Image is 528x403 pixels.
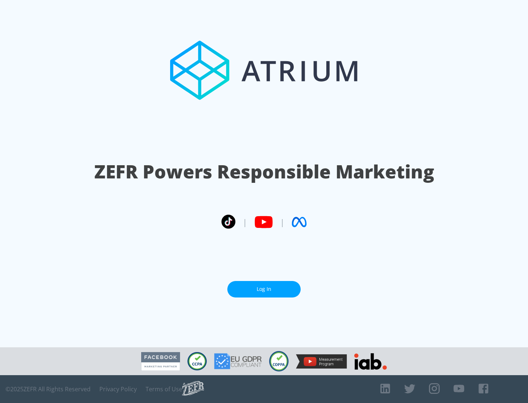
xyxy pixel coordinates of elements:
span: © 2025 ZEFR All Rights Reserved [5,385,91,393]
img: IAB [354,353,387,370]
img: YouTube Measurement Program [296,354,347,369]
span: | [243,217,247,228]
h1: ZEFR Powers Responsible Marketing [94,159,434,184]
img: Facebook Marketing Partner [141,352,180,371]
a: Terms of Use [146,385,182,393]
img: COPPA Compliant [269,351,289,371]
img: GDPR Compliant [214,353,262,369]
img: CCPA Compliant [187,352,207,370]
span: | [280,217,285,228]
a: Log In [227,281,301,297]
a: Privacy Policy [99,385,137,393]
